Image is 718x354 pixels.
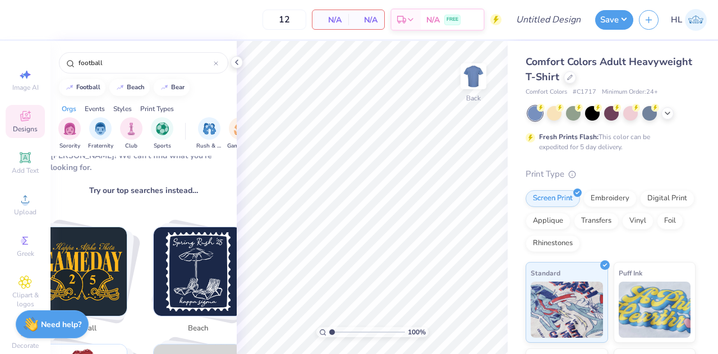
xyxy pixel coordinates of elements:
[408,327,426,337] span: 100 %
[154,142,171,150] span: Sports
[50,150,237,173] div: [PERSON_NAME]! We can't find what you're looking for.
[622,213,653,229] div: Vinyl
[619,267,642,279] span: Puff Ink
[595,10,633,30] button: Save
[447,16,458,24] span: FREE
[31,227,141,338] button: Stack Card Button football
[120,117,142,150] div: filter for Club
[85,104,105,114] div: Events
[526,190,580,207] div: Screen Print
[180,323,217,334] span: beach
[466,93,481,103] div: Back
[140,104,174,114] div: Print Types
[59,79,105,96] button: football
[234,122,247,135] img: Game Day Image
[58,117,81,150] button: filter button
[602,88,658,97] span: Minimum Order: 24 +
[462,65,485,88] img: Back
[146,227,256,338] button: Stack Card Button beach
[125,122,137,135] img: Club Image
[109,79,150,96] button: beach
[539,132,677,152] div: This color can be expedited for 5 day delivery.
[88,117,113,150] div: filter for Fraternity
[58,117,81,150] div: filter for Sorority
[116,84,125,91] img: trend_line.gif
[160,84,169,91] img: trend_line.gif
[12,341,39,350] span: Decorate
[526,235,580,252] div: Rhinestones
[6,291,45,309] span: Clipart & logos
[41,319,81,330] strong: Need help?
[657,213,683,229] div: Foil
[671,9,707,31] a: HL
[89,185,198,196] span: Try our top searches instead…
[619,282,691,338] img: Puff Ink
[227,142,253,150] span: Game Day
[38,227,127,316] img: football
[263,10,306,30] input: – –
[154,227,242,316] img: beach
[203,122,216,135] img: Rush & Bid Image
[125,142,137,150] span: Club
[59,142,80,150] span: Sorority
[113,104,132,114] div: Styles
[539,132,599,141] strong: Fresh Prints Flash:
[319,14,342,26] span: N/A
[154,79,190,96] button: bear
[94,122,107,135] img: Fraternity Image
[196,117,222,150] button: filter button
[63,122,76,135] img: Sorority Image
[227,117,253,150] button: filter button
[526,55,692,84] span: Comfort Colors Adult Heavyweight T-Shirt
[227,117,253,150] div: filter for Game Day
[171,84,185,90] div: bear
[526,168,696,181] div: Print Type
[671,13,682,26] span: HL
[573,88,596,97] span: # C1717
[62,104,76,114] div: Orgs
[583,190,637,207] div: Embroidery
[196,142,222,150] span: Rush & Bid
[76,84,100,90] div: football
[151,117,173,150] div: filter for Sports
[574,213,619,229] div: Transfers
[196,117,222,150] div: filter for Rush & Bid
[526,213,570,229] div: Applique
[531,267,560,279] span: Standard
[531,282,603,338] img: Standard
[77,57,214,68] input: Try "Alpha"
[13,125,38,134] span: Designs
[640,190,694,207] div: Digital Print
[12,166,39,175] span: Add Text
[17,249,34,258] span: Greek
[507,8,590,31] input: Untitled Design
[685,9,707,31] img: Hannah Lake
[65,84,74,91] img: trend_line.gif
[526,88,567,97] span: Comfort Colors
[88,117,113,150] button: filter button
[14,208,36,217] span: Upload
[426,14,440,26] span: N/A
[156,122,169,135] img: Sports Image
[12,83,39,92] span: Image AI
[355,14,378,26] span: N/A
[127,84,145,90] div: beach
[151,117,173,150] button: filter button
[120,117,142,150] button: filter button
[88,142,113,150] span: Fraternity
